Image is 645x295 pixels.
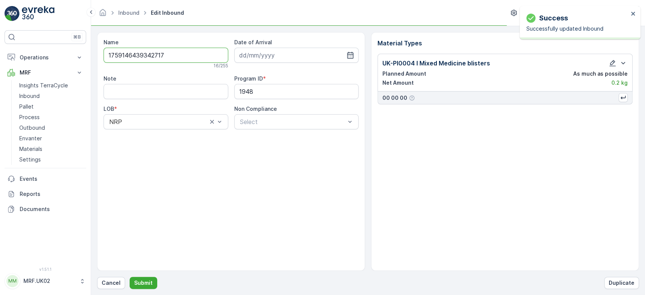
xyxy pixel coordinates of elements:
p: Net Amount [382,79,414,87]
label: Non Compliance [234,106,277,112]
a: Insights TerraCycle [16,80,86,91]
p: Events [20,175,83,183]
a: Envanter [16,133,86,144]
p: Planned Amount [382,70,426,78]
p: Success [539,13,568,23]
div: Help Tooltip Icon [409,95,415,101]
p: Operations [20,54,71,61]
p: Successfully updated Inbound [526,25,628,33]
button: MRF [5,65,86,80]
img: logo_light-DOdMpM7g.png [22,6,54,21]
p: Outbound [19,124,45,132]
label: Name [104,39,119,45]
a: Inbound [16,91,86,101]
label: LOB [104,106,114,112]
p: As much as possible [573,70,628,78]
button: Cancel [97,277,125,289]
p: Pallet [19,103,34,110]
label: Note [104,75,116,82]
label: Date of Arrival [234,39,272,45]
span: Edit Inbound [149,9,186,17]
a: Inbound [118,9,139,16]
button: close [631,11,636,18]
a: Settings [16,154,86,165]
button: Submit [130,277,157,289]
button: Operations [5,50,86,65]
a: Reports [5,186,86,202]
img: logo [5,6,20,21]
p: Inbound [19,92,40,100]
span: v 1.51.1 [5,267,86,272]
p: UK-PI0004 I Mixed Medicine blisters [382,59,490,68]
div: MM [6,275,19,287]
button: MMMRF.UK02 [5,273,86,289]
p: Submit [134,279,153,287]
label: Program ID [234,75,263,82]
a: Events [5,171,86,186]
a: Process [16,112,86,123]
p: MRF.UK02 [23,277,76,285]
p: 16 / 255 [213,63,228,69]
button: Duplicate [604,277,639,289]
p: 00 00 00 [382,94,407,102]
a: Documents [5,202,86,217]
a: Homepage [99,11,107,18]
p: Materials [19,145,42,153]
p: Duplicate [609,279,634,287]
p: Reports [20,190,83,198]
p: Envanter [19,135,42,142]
p: Documents [20,205,83,213]
p: 0.2 kg [611,79,628,87]
p: Material Types [377,39,633,48]
a: Materials [16,144,86,154]
p: Settings [19,156,41,163]
a: Outbound [16,123,86,133]
p: Insights TerraCycle [19,82,68,89]
p: MRF [20,69,71,76]
p: Process [19,113,40,121]
p: Select [240,117,346,126]
p: ⌘B [73,34,81,40]
a: Pallet [16,101,86,112]
p: Cancel [102,279,121,287]
input: dd/mm/yyyy [234,48,359,63]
